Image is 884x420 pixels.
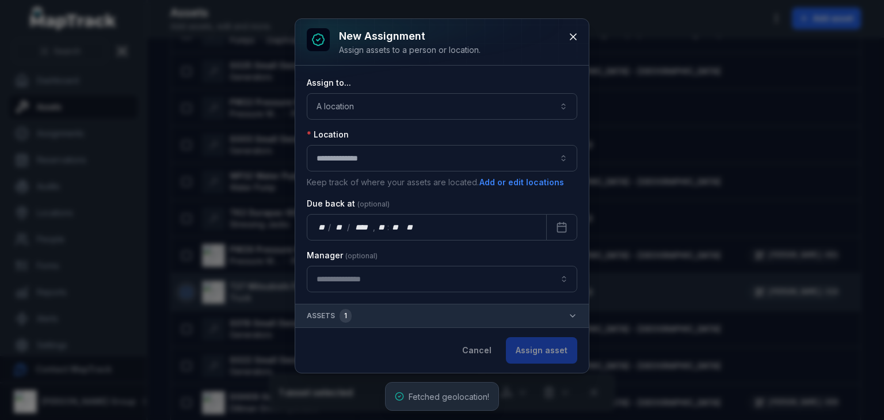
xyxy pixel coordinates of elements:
div: / [347,222,351,233]
label: Assign to... [307,77,351,89]
div: 1 [340,309,352,323]
span: Fetched geolocation! [409,392,489,402]
div: , [373,222,376,233]
span: Assets [307,309,352,323]
div: hour, [376,222,388,233]
div: day, [317,222,328,233]
div: Assign assets to a person or location. [339,44,481,56]
div: : [387,222,390,233]
p: Keep track of where your assets are located. [307,176,577,189]
button: Add or edit locations [479,176,565,189]
label: Due back at [307,198,390,209]
div: month, [332,222,348,233]
input: assignment-add:cf[907ad3fd-eed4-49d8-ad84-d22efbadc5a5]-label [307,266,577,292]
h3: New assignment [339,28,481,44]
label: Manager [307,250,378,261]
button: A location [307,93,577,120]
div: minute, [390,222,402,233]
label: Location [307,129,349,140]
div: am/pm, [404,222,417,233]
button: Calendar [546,214,577,240]
div: year, [351,222,372,233]
button: Assets1 [295,304,589,327]
div: / [328,222,332,233]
